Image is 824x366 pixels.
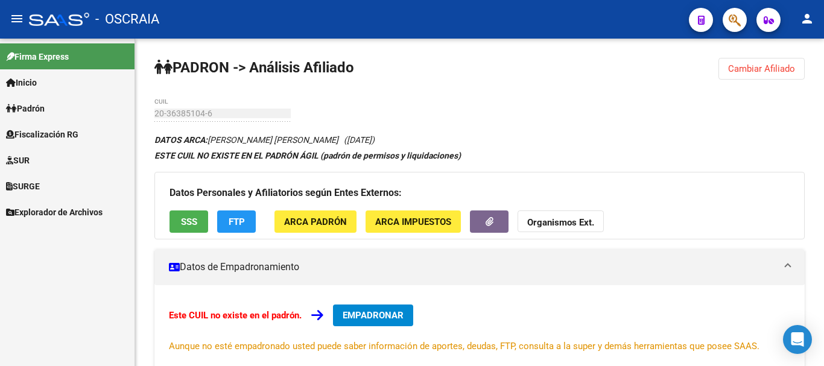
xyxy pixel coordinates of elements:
[518,210,604,233] button: Organismos Ext.
[375,216,451,227] span: ARCA Impuestos
[728,63,795,74] span: Cambiar Afiliado
[169,260,776,274] mat-panel-title: Datos de Empadronamiento
[170,185,790,201] h3: Datos Personales y Afiliatorios según Entes Externos:
[154,151,461,160] strong: ESTE CUIL NO EXISTE EN EL PADRÓN ÁGIL (padrón de permisos y liquidaciones)
[343,310,404,321] span: EMPADRONAR
[344,135,375,145] span: ([DATE])
[6,102,45,115] span: Padrón
[284,216,347,227] span: ARCA Padrón
[783,325,812,354] div: Open Intercom Messenger
[274,210,357,233] button: ARCA Padrón
[170,210,208,233] button: SSS
[181,216,197,227] span: SSS
[800,11,814,26] mat-icon: person
[6,154,30,167] span: SUR
[6,206,103,219] span: Explorador de Archivos
[154,59,354,76] strong: PADRON -> Análisis Afiliado
[6,76,37,89] span: Inicio
[6,50,69,63] span: Firma Express
[6,128,78,141] span: Fiscalización RG
[10,11,24,26] mat-icon: menu
[229,216,245,227] span: FTP
[333,304,413,326] button: EMPADRONAR
[6,180,40,193] span: SURGE
[366,210,461,233] button: ARCA Impuestos
[527,217,594,228] strong: Organismos Ext.
[169,341,759,352] span: Aunque no esté empadronado usted puede saber información de aportes, deudas, FTP, consulta a la s...
[154,249,805,285] mat-expansion-panel-header: Datos de Empadronamiento
[95,6,159,33] span: - OSCRAIA
[718,58,805,80] button: Cambiar Afiliado
[169,310,302,321] strong: Este CUIL no existe en el padrón.
[154,135,208,145] strong: DATOS ARCA:
[217,210,256,233] button: FTP
[154,135,338,145] span: [PERSON_NAME] [PERSON_NAME]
